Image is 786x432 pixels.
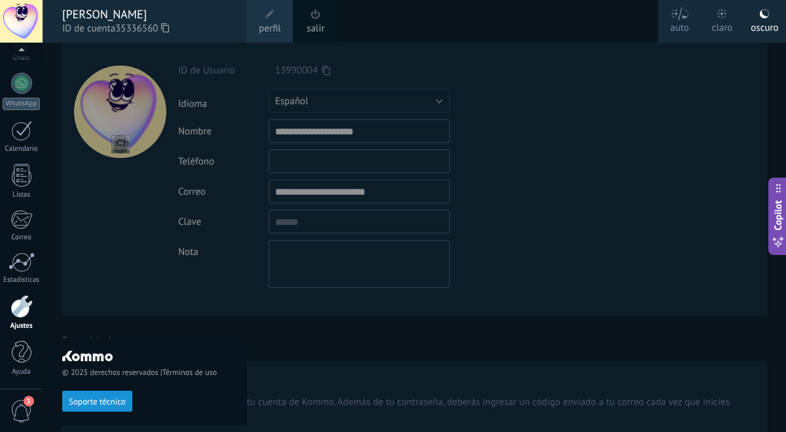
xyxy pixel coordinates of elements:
button: Soporte técnico [62,391,132,412]
div: Calendario [3,145,41,153]
span: 35336560 [115,22,169,36]
div: Ajustes [3,322,41,330]
a: Términos de uso [162,368,217,378]
span: 1 [24,396,34,406]
span: © 2025 derechos reservados | [62,368,234,378]
div: claro [712,9,733,43]
div: Listas [3,191,41,199]
a: salir [307,22,324,36]
div: Ayuda [3,368,41,376]
div: Estadísticas [3,276,41,285]
span: Copilot [772,200,785,230]
div: oscuro [751,9,778,43]
div: auto [670,9,689,43]
a: Soporte técnico [62,396,132,406]
span: perfil [259,22,280,36]
span: Soporte técnico [69,397,126,406]
div: Correo [3,233,41,242]
div: [PERSON_NAME] [62,7,234,22]
div: WhatsApp [3,98,40,110]
span: ID de cuenta [62,22,234,36]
